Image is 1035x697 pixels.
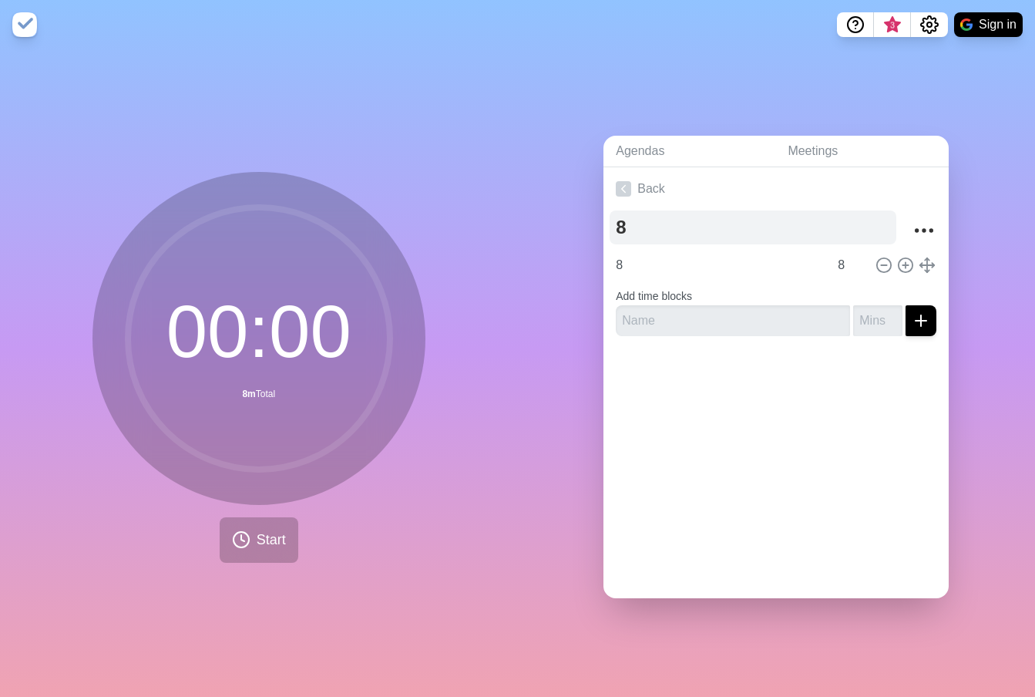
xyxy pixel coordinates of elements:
[874,12,911,37] button: What’s new
[616,290,692,302] label: Add time blocks
[954,12,1023,37] button: Sign in
[603,167,949,210] a: Back
[775,136,949,167] a: Meetings
[616,305,850,336] input: Name
[832,250,869,281] input: Mins
[220,517,298,563] button: Start
[257,530,286,551] span: Start
[853,305,902,336] input: Mins
[12,12,37,37] img: timeblocks logo
[886,19,899,32] span: 3
[911,12,948,37] button: Settings
[960,19,973,31] img: google logo
[837,12,874,37] button: Help
[603,136,775,167] a: Agendas
[909,215,939,246] button: More
[610,250,828,281] input: Name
